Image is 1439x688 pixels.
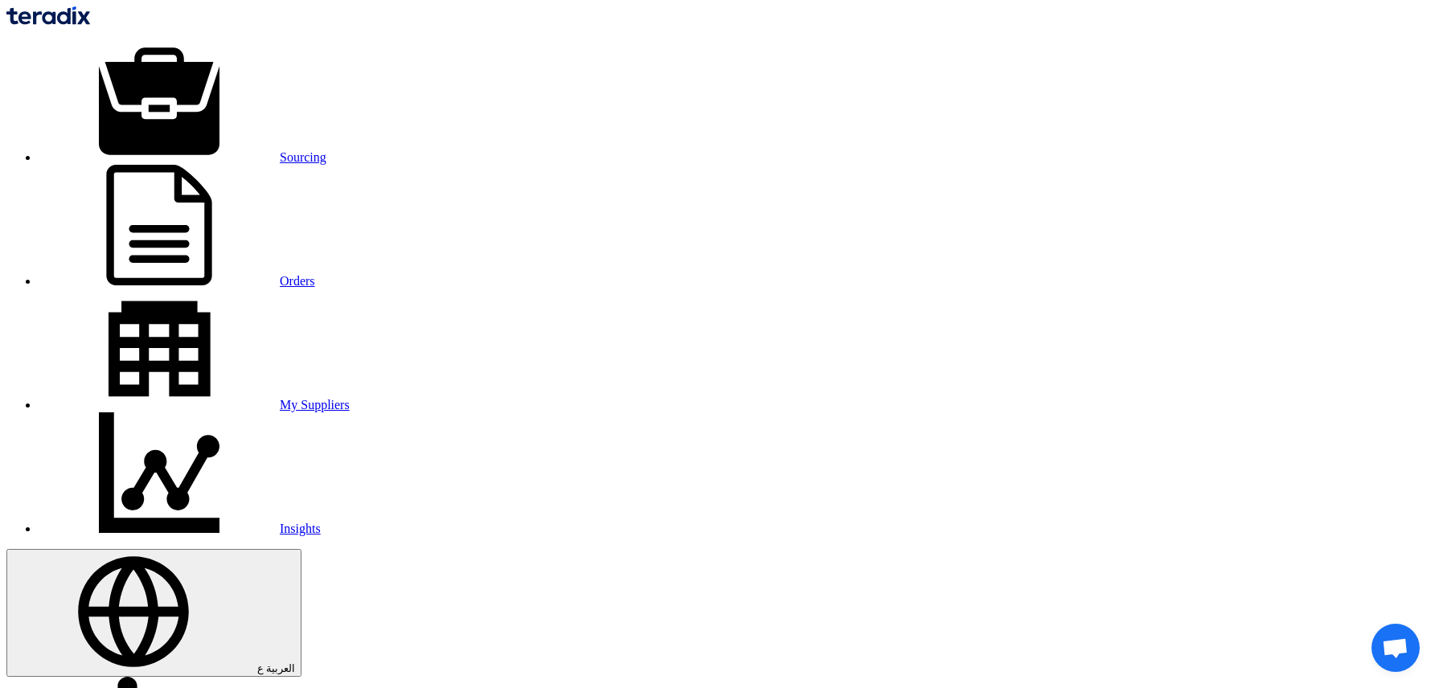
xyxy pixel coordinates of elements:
[6,6,90,25] img: Teradix logo
[6,549,301,677] button: العربية ع
[257,662,264,674] span: ع
[39,274,315,288] a: Orders
[39,150,326,164] a: Sourcing
[1371,624,1420,672] a: Open chat
[39,398,350,412] a: My Suppliers
[266,662,295,674] span: العربية
[39,522,321,535] a: Insights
